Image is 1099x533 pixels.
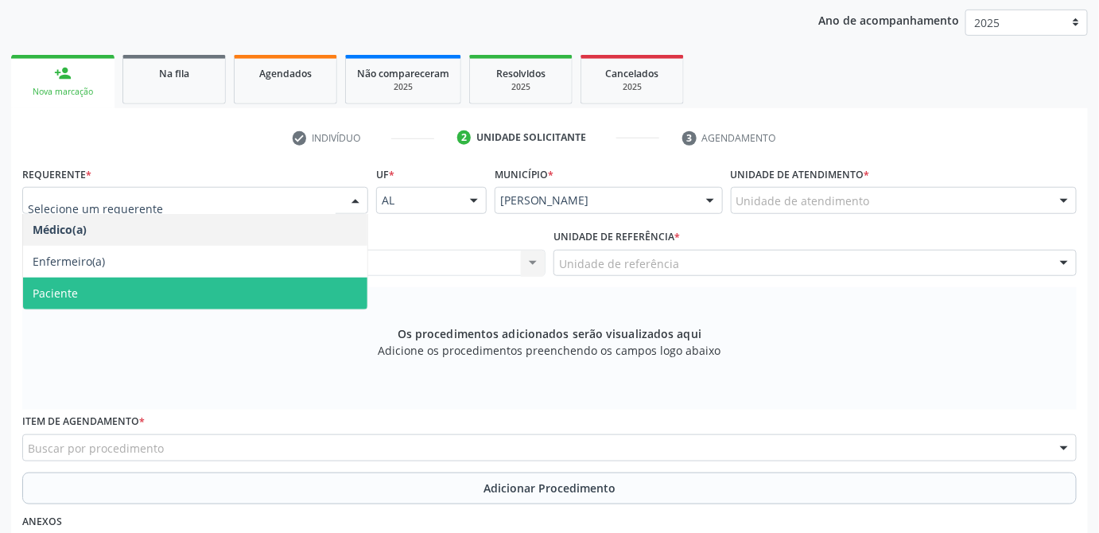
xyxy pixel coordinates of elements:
[819,10,960,29] p: Ano de acompanhamento
[22,410,145,434] label: Item de agendamento
[398,325,701,342] span: Os procedimentos adicionados serão visualizados aqui
[22,162,91,187] label: Requerente
[606,67,659,80] span: Cancelados
[28,440,164,457] span: Buscar por procedimento
[496,67,546,80] span: Resolvidos
[22,86,103,98] div: Nova marcação
[379,342,721,359] span: Adicione os procedimentos preenchendo os campos logo abaixo
[500,193,690,208] span: [PERSON_NAME]
[54,64,72,82] div: person_add
[22,473,1077,504] button: Adicionar Procedimento
[495,162,554,187] label: Município
[33,254,105,269] span: Enfermeiro(a)
[481,81,561,93] div: 2025
[483,480,616,496] span: Adicionar Procedimento
[559,255,679,272] span: Unidade de referência
[28,193,336,224] input: Selecione um requerente
[476,130,586,145] div: Unidade solicitante
[259,67,312,80] span: Agendados
[736,193,870,209] span: Unidade de atendimento
[357,67,449,80] span: Não compareceram
[457,130,472,145] div: 2
[731,162,870,187] label: Unidade de atendimento
[382,193,453,208] span: AL
[357,81,449,93] div: 2025
[159,67,189,80] span: Na fila
[592,81,672,93] div: 2025
[33,286,78,301] span: Paciente
[376,162,394,187] label: UF
[33,222,87,237] span: Médico(a)
[553,225,680,250] label: Unidade de referência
